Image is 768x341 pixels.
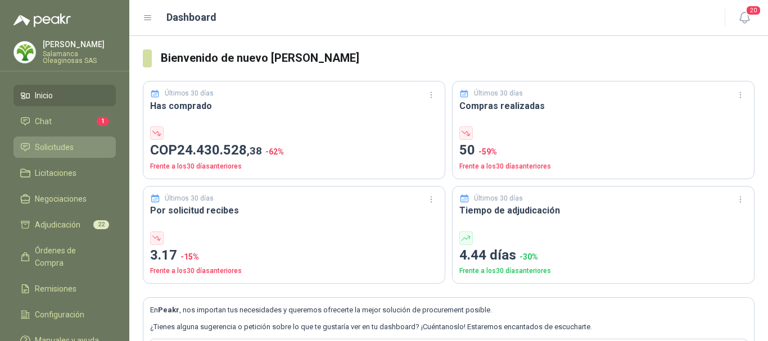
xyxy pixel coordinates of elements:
h3: Tiempo de adjudicación [459,203,747,217]
a: Chat1 [13,111,116,132]
p: En , nos importan tus necesidades y queremos ofrecerte la mejor solución de procurement posible. [150,304,747,316]
a: Negociaciones [13,188,116,210]
h1: Dashboard [166,10,216,25]
img: Logo peakr [13,13,71,27]
span: ,38 [247,144,262,157]
span: Órdenes de Compra [35,244,105,269]
span: Solicitudes [35,141,74,153]
p: 50 [459,140,747,161]
p: Últimos 30 días [165,88,214,99]
span: Remisiones [35,283,76,295]
p: Últimos 30 días [474,193,523,204]
span: -15 % [180,252,199,261]
p: Frente a los 30 días anteriores [459,266,747,276]
a: Remisiones [13,278,116,299]
a: Solicitudes [13,137,116,158]
a: Órdenes de Compra [13,240,116,274]
p: COP [150,140,438,161]
span: Negociaciones [35,193,87,205]
span: -62 % [265,147,284,156]
p: [PERSON_NAME] [43,40,116,48]
h3: Has comprado [150,99,438,113]
span: Adjudicación [35,219,80,231]
span: -59 % [478,147,497,156]
span: -30 % [519,252,538,261]
p: Frente a los 30 días anteriores [150,161,438,172]
p: Últimos 30 días [474,88,523,99]
img: Company Logo [14,42,35,63]
p: 3.17 [150,245,438,266]
h3: Compras realizadas [459,99,747,113]
span: 22 [93,220,109,229]
p: Últimos 30 días [165,193,214,204]
span: Licitaciones [35,167,76,179]
a: Configuración [13,304,116,325]
a: Adjudicación22 [13,214,116,235]
span: Chat [35,115,52,128]
a: Inicio [13,85,116,106]
span: 20 [746,5,761,16]
p: Frente a los 30 días anteriores [150,266,438,276]
b: Peakr [158,306,179,314]
span: 1 [97,117,109,126]
p: Salamanca Oleaginosas SAS [43,51,116,64]
h3: Por solicitud recibes [150,203,438,217]
button: 20 [734,8,755,28]
span: Inicio [35,89,53,102]
p: ¿Tienes alguna sugerencia o petición sobre lo que te gustaría ver en tu dashboard? ¡Cuéntanoslo! ... [150,321,747,333]
h3: Bienvenido de nuevo [PERSON_NAME] [161,49,755,67]
p: Frente a los 30 días anteriores [459,161,747,172]
span: 24.430.528 [177,142,262,158]
a: Licitaciones [13,162,116,184]
span: Configuración [35,308,84,321]
p: 4.44 días [459,245,747,266]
